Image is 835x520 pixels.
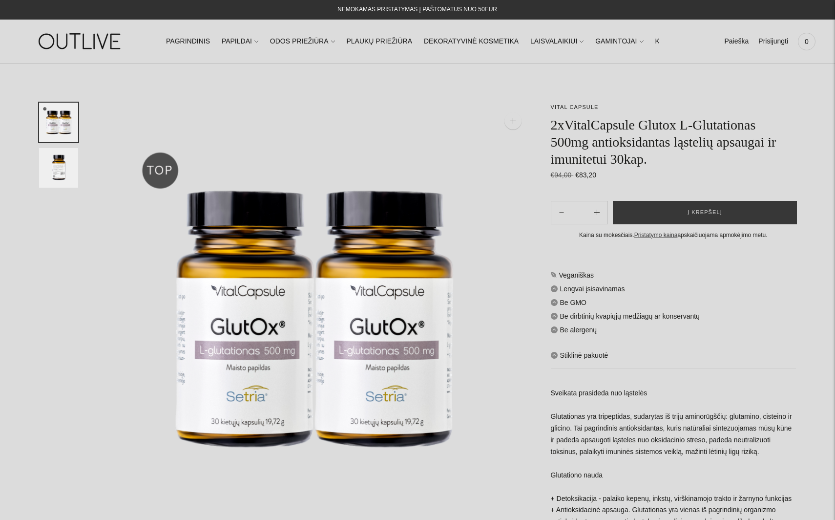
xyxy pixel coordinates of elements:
[337,4,497,16] div: NEMOKAMAS PRISTATYMAS Į PAŠTOMATUS NUO 50EUR
[551,116,796,168] h1: 2xVitalCapsule Glutox L-Glutationas 500mg antioksidantas ląstelių apsaugai ir imunitetui 30kap.
[39,148,78,188] button: Translation missing: en.general.accessibility.image_thumbail
[346,31,412,52] a: PLAUKŲ PRIEŽIŪRA
[551,201,572,224] button: Add product quantity
[551,104,599,110] a: VITAL CAPSULE
[655,31,692,52] a: KONTAKTAI
[800,35,814,48] span: 0
[613,201,797,224] button: Į krepšelį
[572,205,586,219] input: Product quantity
[575,171,596,179] span: €83,20
[798,31,815,52] a: 0
[586,201,607,224] button: Subtract product quantity
[724,31,749,52] a: Paieška
[270,31,335,52] a: ODOS PRIEŽIŪRA
[20,24,142,58] img: OUTLIVE
[758,31,788,52] a: Prisijungti
[222,31,258,52] a: PAPILDAI
[166,31,210,52] a: PAGRINDINIS
[530,31,584,52] a: LAISVALAIKIUI
[595,31,643,52] a: GAMINTOJAI
[688,208,722,217] span: Į krepšelį
[551,171,574,179] s: €94,00
[39,103,78,142] button: Translation missing: en.general.accessibility.image_thumbail
[424,31,519,52] a: DEKORATYVINĖ KOSMETIKA
[634,232,678,238] a: Pristatymo kaina
[551,230,796,240] div: Kaina su mokesčiais. apskaičiuojama apmokėjimo metu.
